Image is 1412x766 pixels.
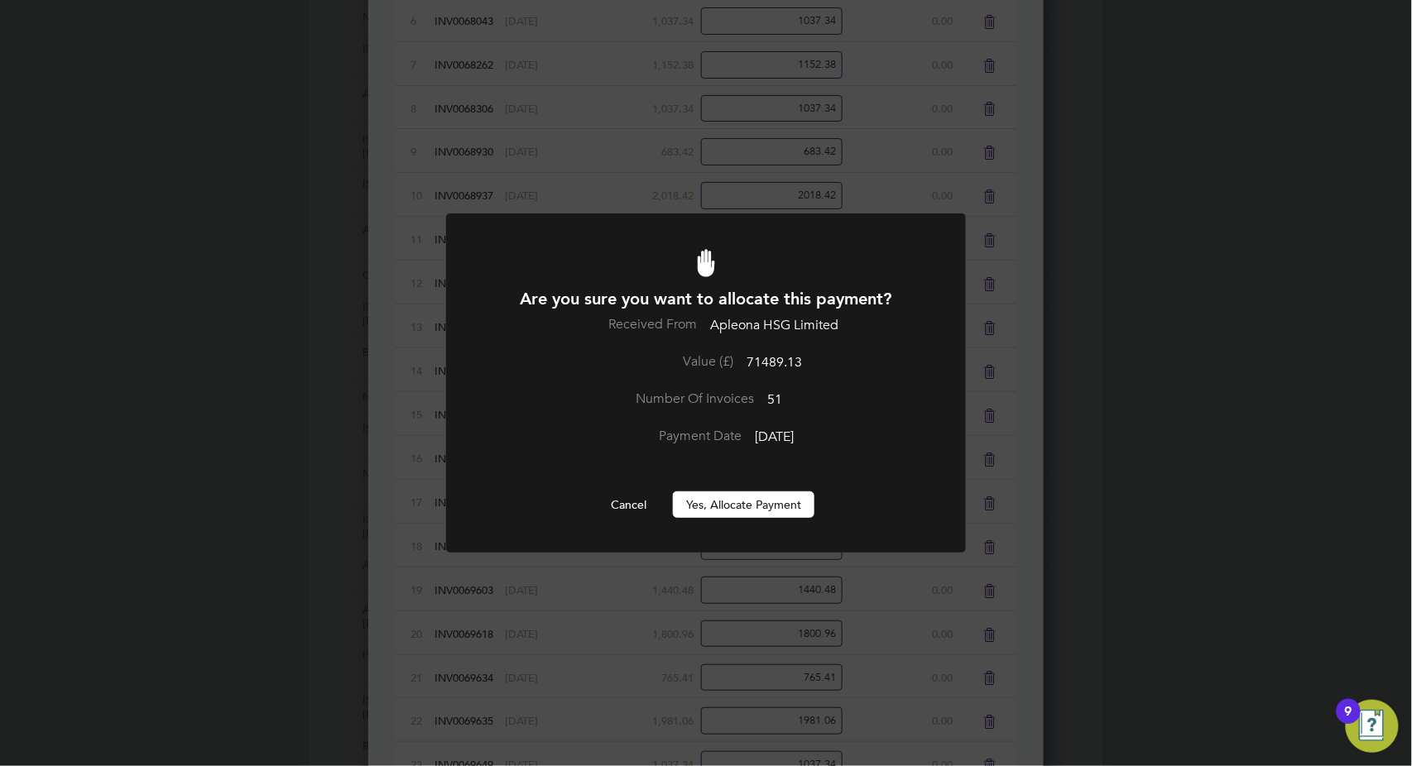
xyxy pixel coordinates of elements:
span: 51 [767,391,782,408]
label: Payment Date [618,428,742,445]
label: Value (£) [610,353,734,371]
button: Open Resource Center, 9 new notifications [1346,700,1399,753]
label: Received From [574,316,698,333]
button: Yes, Allocate Payment [673,491,814,518]
button: Cancel [598,491,660,518]
h1: Are you sure you want to allocate this payment? [491,288,921,309]
label: Number Of Invoices [630,390,754,408]
span: [DATE] [756,428,795,445]
span: 71489.13 [747,354,803,371]
span: Apleona HSG Limited [711,318,839,334]
div: 9 [1345,711,1352,733]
